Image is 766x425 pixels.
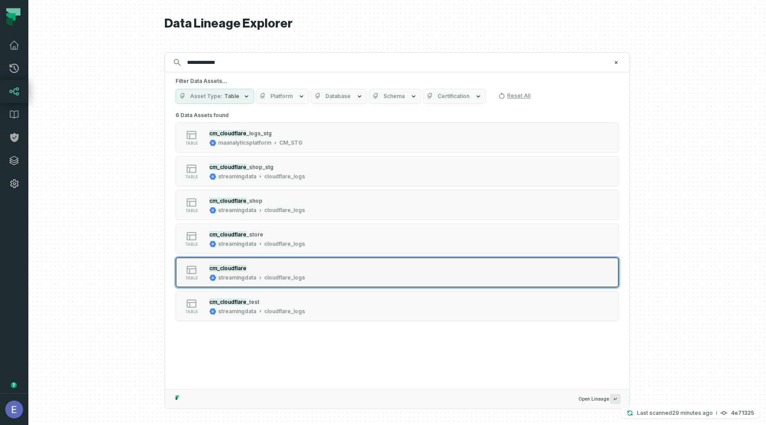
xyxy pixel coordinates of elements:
div: streamingdata [218,207,256,214]
span: table [185,276,198,280]
button: Reset All [495,89,534,103]
button: Certification [423,89,486,104]
h4: 4e71325 [731,410,754,416]
mark: cm_cloudflare [209,265,246,272]
h5: Filter Data Assets... [176,78,619,85]
button: tablestreamingdatacloudflare_logs [176,224,619,254]
button: Database [311,89,367,104]
h1: Data Lineage Explorer [164,16,630,31]
span: Certification [438,93,469,100]
button: Platform [256,89,309,104]
span: _shop [246,197,262,204]
div: CM_STG [279,139,302,146]
div: streamingdata [218,173,256,180]
div: cloudflare_logs [264,173,305,180]
button: Clear search query [612,58,621,67]
span: table [185,141,198,146]
p: Last scanned [637,409,713,417]
div: Tooltip anchor [10,381,18,389]
div: cloudflare_logs [264,240,305,248]
div: Suggestions [165,109,629,389]
span: Table [224,93,239,100]
div: streamingdata [218,308,256,315]
div: cloudflare_logs [264,207,305,214]
button: tablestreamingdatacloudflare_logs [176,190,619,220]
span: table [185,310,198,314]
span: _logs_stg [246,130,272,137]
span: table [185,242,198,247]
button: tablestreamingdatacloudflare_logs [176,156,619,186]
span: Database [325,93,351,100]
span: Open Lineage [578,394,621,404]
div: cloudflare_logs [264,274,305,281]
span: table [185,209,198,213]
div: maanalyticsplatform [218,139,271,146]
span: Press ↵ to add a new Data Asset to the graph [610,394,621,404]
span: Asset Type [190,93,223,100]
div: 6 Data Assets found [176,109,619,333]
span: _shop_stg [246,164,274,170]
span: Platform [270,93,293,100]
span: table [185,175,198,179]
mark: cm_cloudflare [209,164,246,170]
button: Asset TypeTable [176,89,254,104]
button: Schema [369,89,421,104]
button: tablestreamingdatacloudflare_logs [176,257,619,287]
span: _test [246,299,259,305]
button: tablemaanalyticsplatformCM_STG [176,122,619,153]
mark: cm_cloudflare [209,231,246,238]
span: Schema [383,93,405,100]
relative-time: Sep 16, 2025, 1:43 PM GMT+3 [672,409,713,416]
div: cloudflare_logs [264,308,305,315]
button: tablestreamingdatacloudflare_logs [176,291,619,321]
mark: cm_cloudflare [209,130,246,137]
div: streamingdata [218,240,256,248]
mark: cm_cloudflare [209,299,246,305]
img: avatar of Elisheva Lapid [5,401,23,418]
button: Last scanned[DATE] 1:43:06 PM4e71325 [621,408,759,418]
div: streamingdata [218,274,256,281]
span: _store [246,231,263,238]
mark: cm_cloudflare [209,197,246,204]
